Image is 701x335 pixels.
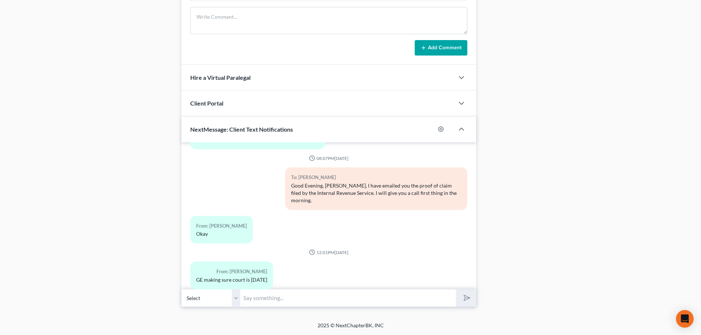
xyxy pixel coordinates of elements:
div: From: [PERSON_NAME] [196,222,247,230]
div: 2025 © NextChapterBK, INC [141,322,560,335]
span: NextMessage: Client Text Notifications [190,126,293,133]
span: Hire a Virtual Paralegal [190,74,251,81]
span: Client Portal [190,100,223,107]
div: Open Intercom Messenger [676,310,694,328]
div: 08:07PM[DATE] [190,155,467,161]
div: From: [PERSON_NAME] [196,267,267,276]
button: Add Comment [415,40,467,56]
div: Okay [196,230,247,238]
div: Good Evening, [PERSON_NAME], I have emailed you the proof of claim filed by the Internal Revenue ... [291,182,461,204]
div: GE making sure court is [DATE] [196,276,267,284]
div: 12:01PM[DATE] [190,249,467,256]
div: To: [PERSON_NAME] [291,173,461,182]
input: Say something... [240,289,456,307]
